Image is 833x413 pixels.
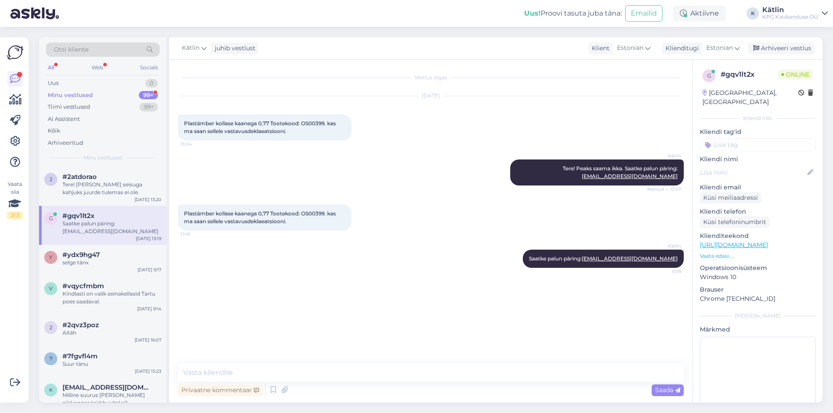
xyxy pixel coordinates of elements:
div: Suur tänu [62,360,161,368]
div: juhib vestlust [211,44,256,53]
b: Uus! [524,9,541,17]
div: Küsi meiliaadressi [700,192,761,204]
span: Plastämber kollase kaanega 0,77 Tootekood: OS00399. kas ma saan sellele vastavusdeklaeatsiooni. [184,120,337,134]
span: Tere! Peaks saama ikka. Saatke palun päring: [563,165,678,179]
p: Klienditeekond [700,231,816,241]
a: [EMAIL_ADDRESS][DOMAIN_NAME] [582,255,678,262]
span: #7fgvfl4m [62,352,98,360]
div: [DATE] 16:07 [134,337,161,343]
span: 13:19 [649,268,681,275]
div: [DATE] 9:17 [138,267,161,273]
div: AI Assistent [48,115,80,124]
div: Privaatne kommentaar [178,384,262,396]
span: Saada [655,386,680,394]
div: [GEOGRAPHIC_DATA], [GEOGRAPHIC_DATA] [702,88,798,107]
p: Kliendi telefon [700,207,816,216]
p: Brauser [700,285,816,294]
div: Minu vestlused [48,91,93,100]
span: Kätlin [649,153,681,159]
input: Lisa tag [700,138,816,151]
div: Klienditugi [662,44,699,53]
span: Minu vestlused [83,154,122,162]
span: #vqycfmbm [62,282,104,290]
button: Emailid [625,5,662,22]
div: [DATE] 15:23 [135,368,161,374]
div: Vestlus algas [178,74,684,81]
div: Milline suurus [PERSON_NAME] piirkonnas teid huvitaks? [62,391,161,407]
a: KätlinKPG Kaubanduse OÜ [762,7,828,20]
div: K [747,7,759,20]
div: Küsi telefoninumbrit [700,216,770,228]
img: Askly Logo [7,44,23,61]
div: [DATE] 13:20 [134,196,161,203]
div: [DATE] 13:19 [136,235,161,242]
div: Vaata siia [7,180,23,219]
span: v [49,285,52,292]
div: 0 [145,79,158,88]
span: #ydx9hg47 [62,251,100,259]
span: #gqv1lt2x [62,212,95,220]
span: 13:19 [180,231,213,237]
a: [URL][DOMAIN_NAME] [700,241,768,249]
span: Saatke palun päring: [529,255,678,262]
span: Otsi kliente [54,45,89,54]
div: Kätlin [762,7,818,13]
div: Tere! [PERSON_NAME] seisuga kahjuks juurde tulemas ei ole. [62,181,161,196]
p: Märkmed [700,325,816,334]
span: k [49,387,53,393]
span: #2qvz3poz [62,321,99,329]
div: 2 / 3 [7,211,23,219]
div: Kõik [48,127,60,135]
div: Kindlasti on valik seinakellasid Tartu poes saadaval. [62,290,161,306]
span: 2 [49,176,52,182]
span: Estonian [706,43,733,53]
div: Socials [138,62,160,73]
div: [DATE] 9:14 [137,306,161,312]
span: g [707,72,711,79]
div: selge tänx [62,259,161,267]
span: 2 [49,324,52,331]
span: Online [778,70,813,79]
div: Arhiveeritud [48,139,83,147]
div: Klient [588,44,610,53]
div: Aitäh [62,329,161,337]
span: y [49,254,52,260]
span: 13:04 [180,141,213,147]
div: [PERSON_NAME] [700,312,816,320]
div: Uus [48,79,59,88]
div: Web [90,62,105,73]
div: Tiimi vestlused [48,103,90,111]
p: Kliendi email [700,183,816,192]
p: Kliendi nimi [700,155,816,164]
span: #2atdorao [62,173,97,181]
span: Estonian [617,43,643,53]
div: 99+ [139,103,158,111]
div: Proovi tasuta juba täna: [524,8,622,19]
span: g [49,215,53,221]
span: Kätlin [649,243,681,249]
div: All [46,62,56,73]
span: 7 [49,355,52,362]
div: Aktiivne [673,6,726,21]
p: Windows 10 [700,273,816,282]
span: Plastämber kollase kaanega 0,77 Tootekood: OS00399. kas ma saan sellele vastavusdeklaeatsiooni. [184,210,337,224]
div: KPG Kaubanduse OÜ [762,13,818,20]
p: Kliendi tag'id [700,127,816,137]
div: Saatke palun päring: [EMAIL_ADDRESS][DOMAIN_NAME] [62,220,161,235]
div: 99+ [139,91,158,100]
span: kaldoja.j@gmail.com [62,384,153,391]
div: Arhiveeri vestlus [748,42,815,54]
input: Lisa nimi [700,168,806,177]
p: Operatsioonisüsteem [700,263,816,273]
p: Chrome [TECHNICAL_ID] [700,294,816,303]
span: Kätlin [182,43,200,53]
div: # gqv1lt2x [721,69,778,80]
div: [DATE] [178,92,684,100]
span: Nähtud ✓ 13:07 [647,186,681,192]
div: Kliendi info [700,114,816,122]
p: Vaata edasi ... [700,252,816,260]
a: [EMAIL_ADDRESS][DOMAIN_NAME] [582,173,678,179]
